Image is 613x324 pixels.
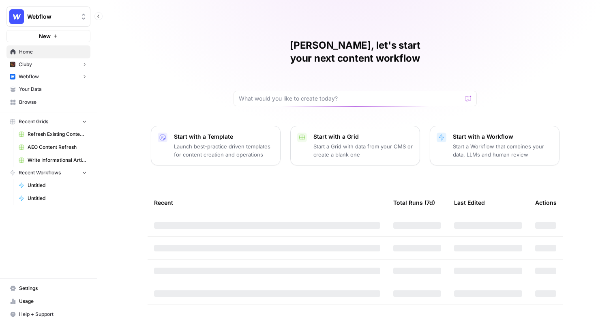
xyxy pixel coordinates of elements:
p: Start with a Workflow [453,133,553,141]
p: Start a Grid with data from your CMS or create a blank one [313,142,413,159]
span: Browse [19,99,87,106]
p: Launch best-practice driven templates for content creation and operations [174,142,274,159]
a: Usage [6,295,90,308]
img: x9pvq66k5d6af0jwfjov4in6h5zj [10,62,15,67]
div: Total Runs (7d) [393,191,435,214]
span: Help + Support [19,311,87,318]
p: Start a Workflow that combines your data, LLMs and human review [453,142,553,159]
a: Your Data [6,83,90,96]
button: New [6,30,90,42]
a: AEO Content Refresh [15,141,90,154]
a: Browse [6,96,90,109]
span: Your Data [19,86,87,93]
a: Untitled [15,192,90,205]
span: Cluby [19,61,32,68]
input: What would you like to create today? [239,94,462,103]
div: Actions [535,191,557,214]
button: Recent Grids [6,116,90,128]
a: Untitled [15,179,90,192]
button: Start with a TemplateLaunch best-practice driven templates for content creation and operations [151,126,281,165]
a: Refresh Existing Content (3) [15,128,90,141]
button: Help + Support [6,308,90,321]
span: Usage [19,298,87,305]
span: Write Informational Article [28,157,87,164]
div: Last Edited [454,191,485,214]
button: Start with a GridStart a Grid with data from your CMS or create a blank one [290,126,420,165]
span: Webflow [19,73,39,80]
a: Write Informational Article [15,154,90,167]
span: Webflow [27,13,76,21]
button: Webflow [6,71,90,83]
button: Workspace: Webflow [6,6,90,27]
span: Untitled [28,182,87,189]
h1: [PERSON_NAME], let's start your next content workflow [234,39,477,65]
img: a1pu3e9a4sjoov2n4mw66knzy8l8 [10,74,15,79]
a: Home [6,45,90,58]
span: Settings [19,285,87,292]
button: Start with a WorkflowStart a Workflow that combines your data, LLMs and human review [430,126,559,165]
button: Cluby [6,58,90,71]
span: Recent Workflows [19,169,61,176]
span: Untitled [28,195,87,202]
p: Start with a Grid [313,133,413,141]
button: Recent Workflows [6,167,90,179]
span: Recent Grids [19,118,48,125]
a: Settings [6,282,90,295]
div: Recent [154,191,380,214]
span: New [39,32,51,40]
span: Refresh Existing Content (3) [28,131,87,138]
img: Webflow Logo [9,9,24,24]
span: Home [19,48,87,56]
span: AEO Content Refresh [28,144,87,151]
p: Start with a Template [174,133,274,141]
